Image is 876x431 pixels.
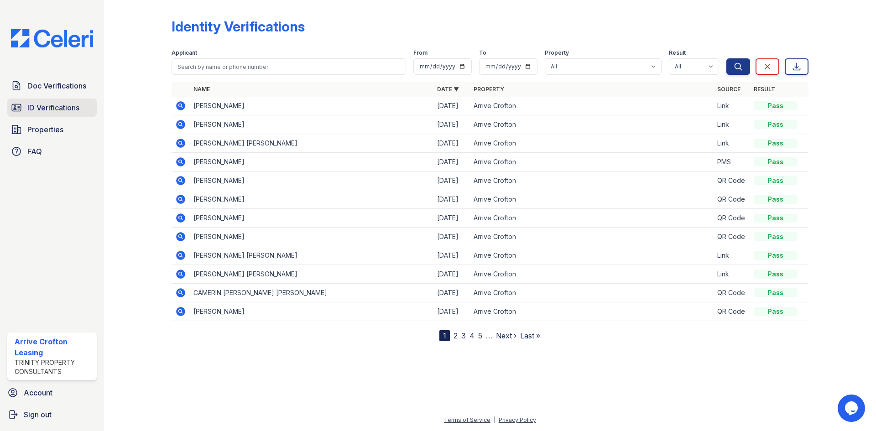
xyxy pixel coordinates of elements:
div: Pass [754,288,798,297]
td: Arrive Crofton [470,190,714,209]
span: ID Verifications [27,102,79,113]
div: Pass [754,213,798,223]
td: [DATE] [433,97,470,115]
div: Pass [754,307,798,316]
span: … [486,330,492,341]
div: Pass [754,232,798,241]
label: To [479,49,486,57]
td: PMS [714,153,750,171]
td: QR Code [714,209,750,228]
td: [DATE] [433,134,470,153]
a: FAQ [7,142,97,161]
div: Pass [754,139,798,148]
input: Search by name or phone number [172,58,406,75]
td: QR Code [714,284,750,302]
td: Arrive Crofton [470,246,714,265]
label: From [413,49,428,57]
span: FAQ [27,146,42,157]
td: Arrive Crofton [470,134,714,153]
td: [DATE] [433,153,470,171]
a: 2 [454,331,458,340]
td: Link [714,265,750,284]
td: Link [714,115,750,134]
div: Trinity Property Consultants [15,358,93,376]
td: [PERSON_NAME] [PERSON_NAME] [190,265,433,284]
td: [DATE] [433,246,470,265]
label: Applicant [172,49,197,57]
td: Arrive Crofton [470,153,714,171]
td: QR Code [714,171,750,190]
span: Properties [27,124,63,135]
td: [PERSON_NAME] [190,97,433,115]
td: [DATE] [433,228,470,246]
span: Sign out [24,409,52,420]
td: Arrive Crofton [470,265,714,284]
td: Arrive Crofton [470,97,714,115]
div: Pass [754,270,798,279]
td: Arrive Crofton [470,115,714,134]
td: QR Code [714,228,750,246]
div: Pass [754,176,798,185]
a: ID Verifications [7,99,97,117]
a: Terms of Service [444,416,490,423]
div: Pass [754,195,798,204]
td: [PERSON_NAME] [190,209,433,228]
div: Arrive Crofton Leasing [15,336,93,358]
div: Pass [754,101,798,110]
td: [DATE] [433,265,470,284]
a: Sign out [4,405,100,424]
a: Property [474,86,504,93]
td: [PERSON_NAME] [PERSON_NAME] [190,134,433,153]
td: [PERSON_NAME] [190,302,433,321]
td: [PERSON_NAME] [PERSON_NAME] [190,246,433,265]
a: 4 [469,331,474,340]
td: [PERSON_NAME] [190,153,433,171]
a: Last » [520,331,540,340]
td: Arrive Crofton [470,284,714,302]
td: [PERSON_NAME] [190,228,433,246]
td: [DATE] [433,115,470,134]
div: Pass [754,157,798,166]
a: Doc Verifications [7,77,97,95]
td: CAMERIN [PERSON_NAME] [PERSON_NAME] [190,284,433,302]
span: Account [24,387,52,398]
span: Doc Verifications [27,80,86,91]
td: [PERSON_NAME] [190,171,433,190]
a: Name [193,86,210,93]
div: Pass [754,251,798,260]
a: Privacy Policy [499,416,536,423]
div: Pass [754,120,798,129]
iframe: chat widget [838,395,867,422]
a: Account [4,384,100,402]
div: | [494,416,495,423]
img: CE_Logo_Blue-a8612792a0a2168367f1c8372b55b34899dd931a85d93a1a3d3e32e68fde9ad4.png [4,29,100,47]
a: Result [754,86,775,93]
a: Next › [496,331,516,340]
td: [PERSON_NAME] [190,115,433,134]
td: Arrive Crofton [470,209,714,228]
td: Link [714,246,750,265]
label: Result [669,49,686,57]
td: [DATE] [433,284,470,302]
td: [PERSON_NAME] [190,190,433,209]
td: QR Code [714,190,750,209]
a: Date ▼ [437,86,459,93]
td: QR Code [714,302,750,321]
td: [DATE] [433,190,470,209]
label: Property [545,49,569,57]
a: 5 [478,331,482,340]
td: [DATE] [433,209,470,228]
a: 3 [461,331,466,340]
td: Arrive Crofton [470,171,714,190]
div: Identity Verifications [172,18,305,35]
div: 1 [439,330,450,341]
td: Link [714,97,750,115]
td: Arrive Crofton [470,228,714,246]
td: [DATE] [433,171,470,190]
td: Link [714,134,750,153]
td: Arrive Crofton [470,302,714,321]
a: Source [717,86,740,93]
a: Properties [7,120,97,139]
td: [DATE] [433,302,470,321]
